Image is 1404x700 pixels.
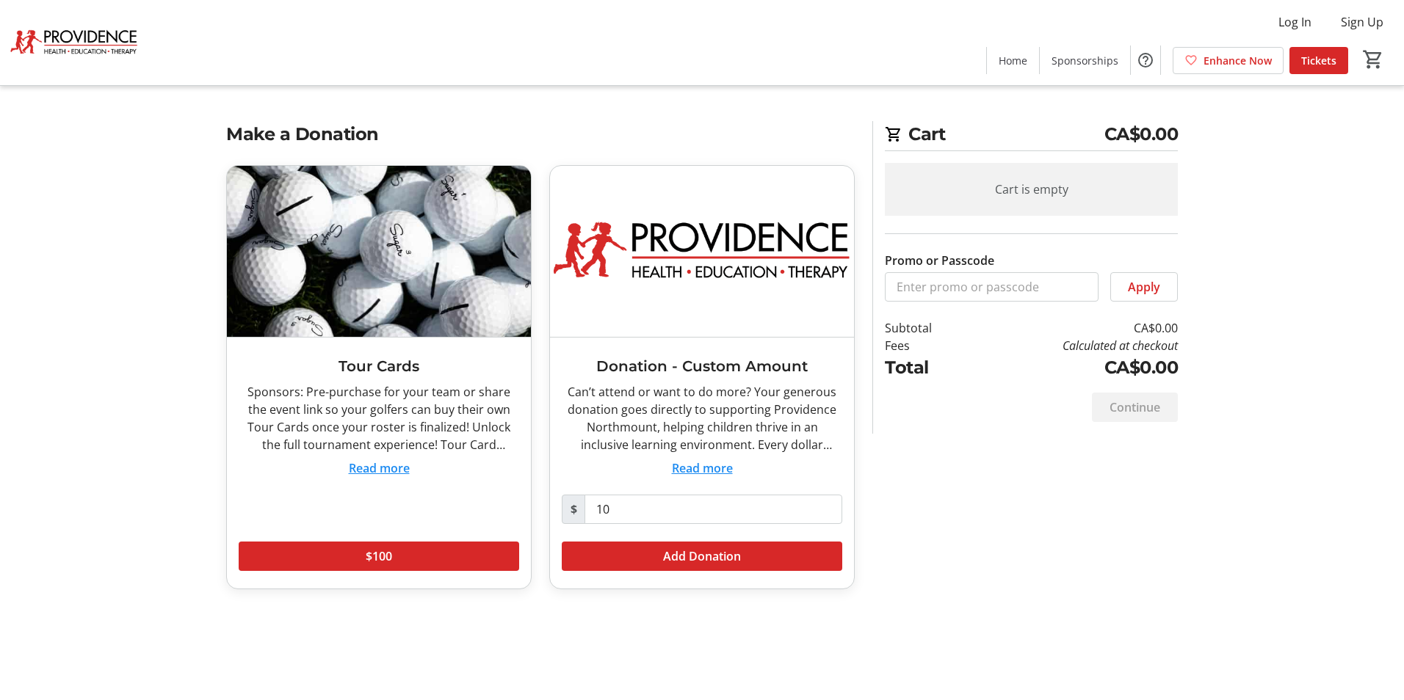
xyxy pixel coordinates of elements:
a: Sponsorships [1040,47,1130,74]
h2: Make a Donation [226,121,855,147]
img: Providence's Logo [9,6,140,79]
td: Fees [885,337,970,354]
a: Tickets [1289,47,1348,74]
span: Sponsorships [1052,53,1118,68]
button: Cart [1360,46,1386,73]
td: CA$0.00 [970,319,1178,337]
label: Promo or Passcode [885,252,994,269]
h3: Tour Cards [239,355,519,377]
span: $100 [366,547,392,565]
button: Apply [1110,272,1178,302]
h2: Cart [885,121,1178,151]
span: Tickets [1301,53,1336,68]
span: Sign Up [1341,13,1383,31]
span: CA$0.00 [1104,121,1179,147]
span: $ [562,495,585,524]
a: Home [987,47,1039,74]
button: Log In [1267,10,1323,34]
div: Can’t attend or want to do more? Your generous donation goes directly to supporting Providence No... [562,383,842,453]
h3: Donation - Custom Amount [562,355,842,377]
button: Add Donation [562,542,842,571]
span: Log In [1278,13,1311,31]
input: Enter promo or passcode [885,272,1099,302]
span: Apply [1128,278,1160,296]
button: Read more [349,459,410,477]
button: $100 [239,542,519,571]
div: Cart is empty [885,163,1178,216]
img: Tour Cards [227,166,531,337]
td: Total [885,354,970,381]
img: Donation - Custom Amount [550,166,854,337]
button: Sign Up [1329,10,1395,34]
button: Read more [672,459,733,477]
span: Enhance Now [1204,53,1272,68]
td: CA$0.00 [970,354,1178,381]
span: Add Donation [663,547,741,565]
td: Subtotal [885,319,970,337]
button: Help [1131,45,1160,75]
td: Calculated at checkout [970,337,1178,354]
div: Sponsors: Pre-purchase for your team or share the event link so your golfers can buy their own To... [239,383,519,453]
input: Donation Amount [585,495,842,524]
span: Home [999,53,1027,68]
a: Enhance Now [1173,47,1284,74]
